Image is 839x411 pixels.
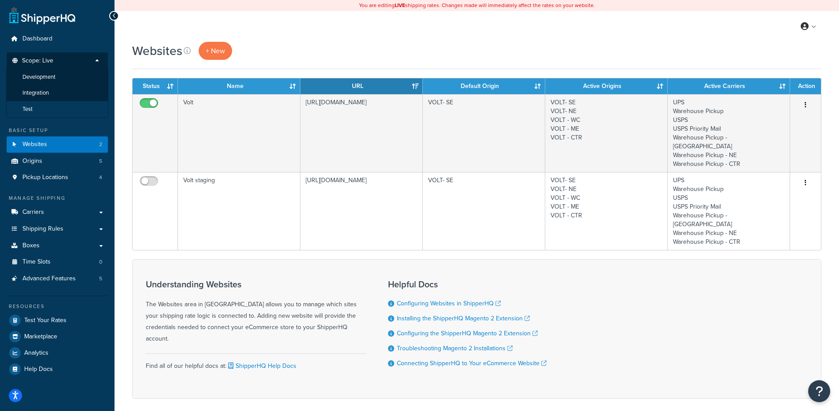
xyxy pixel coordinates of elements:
span: Scope: Live [22,57,53,65]
th: Name: activate to sort column ascending [178,78,300,94]
td: UPS Warehouse Pickup USPS USPS Priority Mail Warehouse Pickup - [GEOGRAPHIC_DATA] Warehouse Picku... [668,172,790,250]
div: Resources [7,303,108,310]
td: VOLT- SE VOLT- NE VOLT - WC VOLT - ME VOLT - CTR [545,172,668,250]
span: 2 [99,141,102,148]
div: The Websites area in [GEOGRAPHIC_DATA] allows you to manage which sites your shipping rate logic ... [146,279,366,345]
th: Action [790,78,821,94]
span: Shipping Rules [22,225,63,233]
a: ShipperHQ Help Docs [226,361,296,371]
span: Help Docs [24,366,53,373]
h3: Understanding Websites [146,279,366,289]
span: Integration [22,89,49,97]
div: Find all of our helpful docs at: [146,353,366,372]
li: Origins [7,153,108,169]
span: Websites [22,141,47,148]
span: Dashboard [22,35,52,43]
a: Troubleshooting Magento 2 Installations [397,344,513,353]
div: Basic Setup [7,127,108,134]
span: Development [22,73,55,81]
div: Manage Shipping [7,194,108,202]
th: Active Origins: activate to sort column ascending [545,78,668,94]
a: Shipping Rules [7,221,108,237]
td: VOLT- SE VOLT- NE VOLT - WC VOLT - ME VOLT - CTR [545,94,668,172]
h3: Helpful Docs [388,279,547,289]
span: 4 [99,174,102,181]
li: Websites [7,136,108,153]
a: Origins 5 [7,153,108,169]
span: Origins [22,158,42,165]
a: Help Docs [7,361,108,377]
a: Configuring Websites in ShipperHQ [397,299,501,308]
span: Test Your Rates [24,317,67,324]
span: Carriers [22,209,44,216]
span: Pickup Locations [22,174,68,181]
span: Time Slots [22,258,51,266]
li: Advanced Features [7,271,108,287]
span: 5 [99,275,102,283]
a: Installing the ShipperHQ Magento 2 Extension [397,314,530,323]
span: Advanced Features [22,275,76,283]
span: Test [22,106,33,113]
td: VOLT- SE [423,172,545,250]
span: Marketplace [24,333,57,341]
a: Connecting ShipperHQ to Your eCommerce Website [397,359,547,368]
a: Websites 2 [7,136,108,153]
a: Analytics [7,345,108,361]
h1: Websites [132,42,182,59]
th: URL: activate to sort column ascending [300,78,423,94]
li: Integration [6,85,108,101]
a: + New [199,42,232,60]
a: ShipperHQ Home [9,7,75,24]
a: Advanced Features 5 [7,271,108,287]
a: Dashboard [7,31,108,47]
span: Boxes [22,242,40,250]
li: Test [6,101,108,117]
a: Time Slots 0 [7,254,108,270]
td: UPS Warehouse Pickup USPS USPS Priority Mail Warehouse Pickup - [GEOGRAPHIC_DATA] Warehouse Picku... [668,94,790,172]
td: VOLT- SE [423,94,545,172]
a: Carriers [7,204,108,220]
th: Status: activate to sort column ascending [133,78,178,94]
span: 5 [99,158,102,165]
li: Pickup Locations [7,169,108,186]
li: Time Slots [7,254,108,270]
td: Volt staging [178,172,300,250]
a: Test Your Rates [7,312,108,328]
b: LIVE [395,1,405,9]
a: Boxes [7,238,108,254]
td: [URL][DOMAIN_NAME] [300,172,423,250]
a: Marketplace [7,329,108,345]
span: + New [206,46,225,56]
th: Default Origin: activate to sort column ascending [423,78,545,94]
th: Active Carriers: activate to sort column ascending [668,78,790,94]
button: Open Resource Center [808,380,830,402]
li: Development [6,69,108,85]
td: Volt [178,94,300,172]
span: 0 [99,258,102,266]
a: Pickup Locations 4 [7,169,108,186]
td: [URL][DOMAIN_NAME] [300,94,423,172]
a: Configuring the ShipperHQ Magento 2 Extension [397,329,538,338]
span: Analytics [24,349,48,357]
